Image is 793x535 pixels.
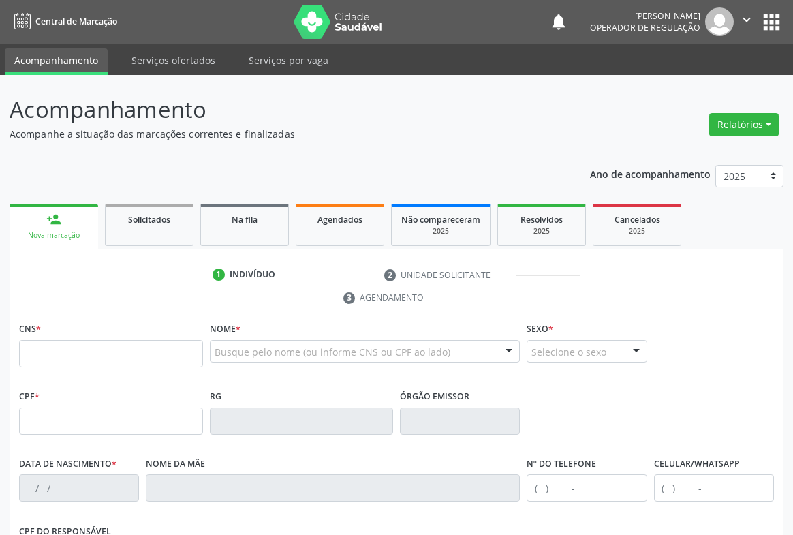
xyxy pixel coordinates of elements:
div: 2025 [508,226,576,236]
label: Celular/WhatsApp [654,454,740,475]
button: notifications [549,12,568,31]
button: Relatórios [709,113,779,136]
label: Sexo [527,319,553,340]
span: Não compareceram [401,214,480,226]
button:  [734,7,760,36]
span: Busque pelo nome (ou informe CNS ou CPF ao lado) [215,345,450,359]
label: CNS [19,319,41,340]
label: Data de nascimento [19,454,116,475]
div: Indivíduo [230,269,275,281]
div: Nova marcação [19,230,89,241]
a: Central de Marcação [10,10,117,33]
input: (__) _____-_____ [654,474,774,502]
label: RG [210,386,221,408]
a: Acompanhamento [5,48,108,75]
p: Acompanhe a situação das marcações correntes e finalizadas [10,127,551,141]
span: Agendados [317,214,362,226]
span: Cancelados [615,214,660,226]
span: Na fila [232,214,258,226]
div: [PERSON_NAME] [590,10,700,22]
span: Resolvidos [520,214,563,226]
span: Operador de regulação [590,22,700,33]
span: Solicitados [128,214,170,226]
p: Acompanhamento [10,93,551,127]
a: Serviços ofertados [122,48,225,72]
img: img [705,7,734,36]
label: Órgão emissor [400,386,469,408]
button: apps [760,10,783,34]
div: 2025 [401,226,480,236]
label: CPF [19,386,40,408]
div: 1 [213,269,225,281]
label: Nome [210,319,240,340]
span: Selecione o sexo [531,345,606,359]
label: Nº do Telefone [527,454,596,475]
div: 2025 [603,226,671,236]
p: Ano de acompanhamento [590,165,711,182]
label: Nome da mãe [146,454,205,475]
a: Serviços por vaga [239,48,338,72]
input: (__) _____-_____ [527,474,647,502]
span: Central de Marcação [35,16,117,27]
input: __/__/____ [19,474,139,502]
div: person_add [46,212,61,227]
i:  [739,12,754,27]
